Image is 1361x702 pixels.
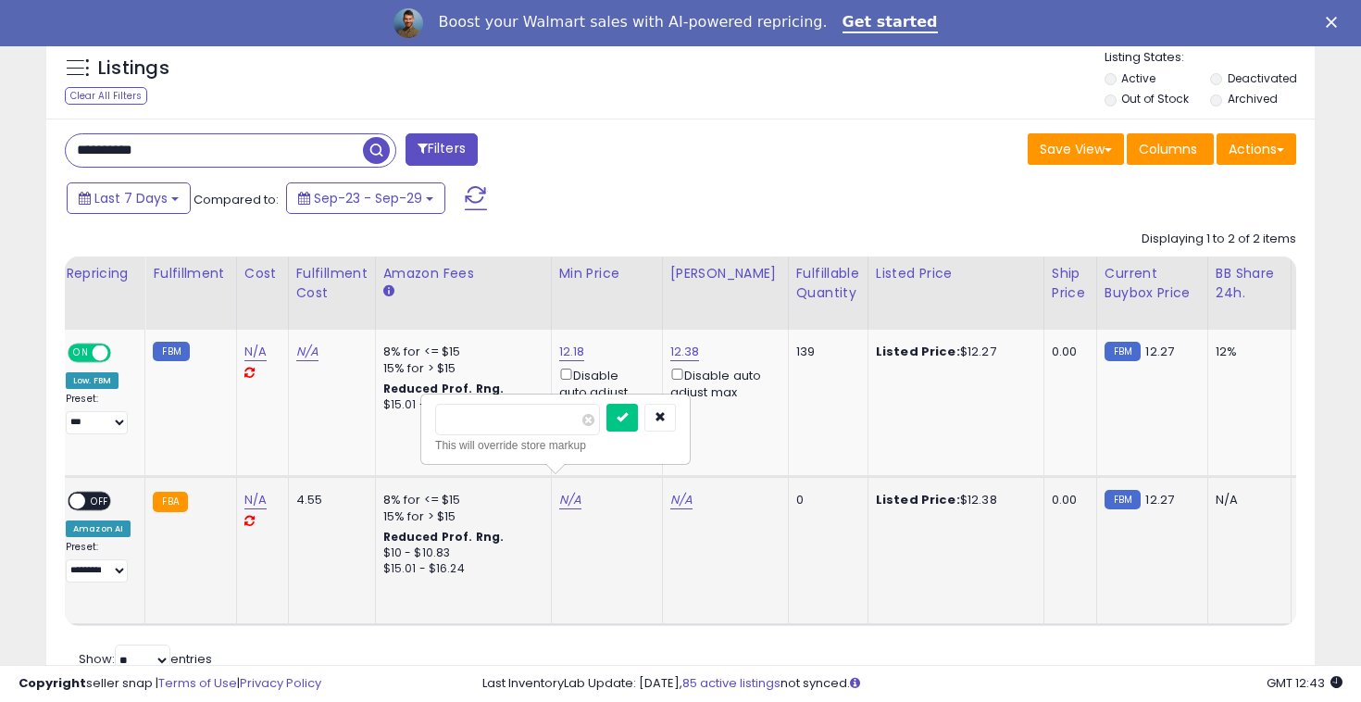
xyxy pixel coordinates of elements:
[559,365,648,419] div: Disable auto adjust min
[1216,344,1277,360] div: 12%
[66,520,131,537] div: Amazon AI
[406,133,478,166] button: Filters
[383,492,537,508] div: 8% for <= $15
[240,674,321,692] a: Privacy Policy
[65,87,147,105] div: Clear All Filters
[153,264,228,283] div: Fulfillment
[98,56,169,81] h5: Listings
[435,436,676,455] div: This will override store markup
[1326,17,1344,28] div: Close
[1267,674,1342,692] span: 2025-10-7 12:43 GMT
[670,491,693,509] a: N/A
[1028,133,1124,165] button: Save View
[559,343,585,361] a: 12.18
[383,545,537,561] div: $10 - $10.83
[69,345,93,361] span: ON
[296,492,361,508] div: 4.55
[670,264,780,283] div: [PERSON_NAME]
[383,344,537,360] div: 8% for <= $15
[66,372,119,389] div: Low. FBM
[1139,140,1197,158] span: Columns
[876,264,1036,283] div: Listed Price
[1105,342,1141,361] small: FBM
[19,674,86,692] strong: Copyright
[383,283,394,300] small: Amazon Fees.
[876,344,1030,360] div: $12.27
[670,365,774,401] div: Disable auto adjust max
[1228,91,1278,107] label: Archived
[158,674,237,692] a: Terms of Use
[286,182,445,214] button: Sep-23 - Sep-29
[383,381,505,396] b: Reduced Prof. Rng.
[66,393,131,434] div: Preset:
[482,675,1343,693] div: Last InventoryLab Update: [DATE], not synced.
[383,397,537,413] div: $15.01 - $16.24
[1142,231,1296,248] div: Displaying 1 to 2 of 2 items
[19,675,321,693] div: seller snap | |
[393,8,423,38] img: Profile image for Adrian
[244,343,267,361] a: N/A
[796,344,854,360] div: 139
[682,674,780,692] a: 85 active listings
[1145,343,1174,360] span: 12.27
[876,491,960,508] b: Listed Price:
[876,343,960,360] b: Listed Price:
[1105,490,1141,509] small: FBM
[796,492,854,508] div: 0
[296,264,368,303] div: Fulfillment Cost
[1228,70,1297,86] label: Deactivated
[94,189,168,207] span: Last 7 Days
[1052,344,1082,360] div: 0.00
[670,343,700,361] a: 12.38
[796,264,860,303] div: Fulfillable Quantity
[1121,91,1189,107] label: Out of Stock
[1216,264,1283,303] div: BB Share 24h.
[296,343,318,361] a: N/A
[559,491,581,509] a: N/A
[153,342,189,361] small: FBM
[843,13,938,33] a: Get started
[1145,491,1174,508] span: 12.27
[244,264,281,283] div: Cost
[383,561,537,577] div: $15.01 - $16.24
[876,492,1030,508] div: $12.38
[1216,492,1277,508] div: N/A
[1217,133,1296,165] button: Actions
[438,13,827,31] div: Boost your Walmart sales with AI-powered repricing.
[67,182,191,214] button: Last 7 Days
[383,360,537,377] div: 15% for > $15
[1105,49,1316,67] p: Listing States:
[108,345,138,361] span: OFF
[1121,70,1155,86] label: Active
[314,189,422,207] span: Sep-23 - Sep-29
[383,529,505,545] b: Reduced Prof. Rng.
[244,491,267,509] a: N/A
[1052,264,1089,303] div: Ship Price
[1105,264,1200,303] div: Current Buybox Price
[66,264,137,283] div: Repricing
[194,191,279,208] span: Compared to:
[559,264,655,283] div: Min Price
[79,650,212,668] span: Show: entries
[383,508,537,525] div: 15% for > $15
[383,264,543,283] div: Amazon Fees
[1052,492,1082,508] div: 0.00
[1127,133,1214,165] button: Columns
[66,541,131,583] div: Preset:
[153,492,187,512] small: FBA
[85,494,115,509] span: OFF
